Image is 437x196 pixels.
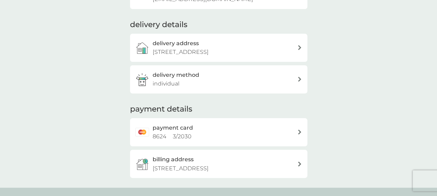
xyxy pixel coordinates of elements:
[130,34,307,62] a: delivery address[STREET_ADDRESS]
[153,48,209,57] p: [STREET_ADDRESS]
[130,150,307,178] button: billing address[STREET_ADDRESS]
[130,19,187,30] h2: delivery details
[153,164,209,173] p: [STREET_ADDRESS]
[130,118,307,146] a: payment card8624 3/2030
[153,133,166,140] span: 8624
[153,155,194,164] h3: billing address
[153,71,199,80] h3: delivery method
[153,123,193,132] h2: payment card
[173,133,192,140] span: 3 / 2030
[153,79,179,88] p: individual
[130,104,192,115] h2: payment details
[153,39,199,48] h3: delivery address
[130,65,307,93] a: delivery methodindividual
